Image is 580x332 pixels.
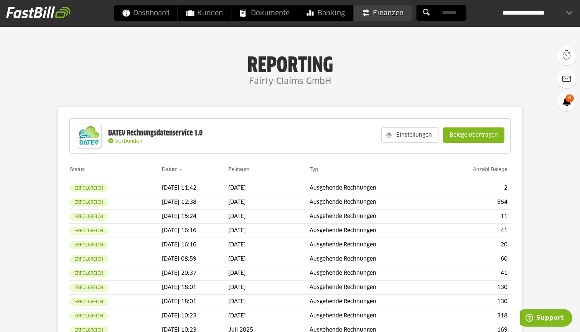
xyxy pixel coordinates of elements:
[69,312,108,320] sl-badge: Erfolgreich
[438,252,511,266] td: 60
[69,269,108,277] sl-badge: Erfolgreich
[438,309,511,323] td: 318
[69,298,108,306] sl-badge: Erfolgreich
[162,281,228,295] td: [DATE] 18:01
[232,5,298,21] a: Dokumente
[310,181,438,195] td: Ausgehende Rechnungen
[228,266,310,281] td: [DATE]
[520,309,572,328] iframe: Öffnet ein Widget, in dem Sie weitere Informationen finden
[162,309,228,323] td: [DATE] 10:23
[162,210,228,224] td: [DATE] 15:24
[438,238,511,252] td: 20
[443,127,504,143] sl-button: Belege übertragen
[565,94,574,102] span: 8
[240,5,290,21] span: Dokumente
[162,266,228,281] td: [DATE] 20:37
[307,5,345,21] span: Banking
[228,181,310,195] td: [DATE]
[162,181,228,195] td: [DATE] 11:42
[114,5,178,21] a: Dashboard
[310,224,438,238] td: Ausgehende Rechnungen
[228,195,310,210] td: [DATE]
[310,195,438,210] td: Ausgehende Rechnungen
[108,128,203,138] div: DATEV Rechnungsdatenservice 1.0
[228,309,310,323] td: [DATE]
[179,169,184,170] img: sort_desc.gif
[354,5,412,21] a: Finanzen
[77,54,503,74] h1: Reporting
[69,255,108,263] sl-badge: Erfolgreich
[69,166,85,172] a: Status
[69,241,108,249] sl-badge: Erfolgreich
[362,5,404,21] span: Finanzen
[69,184,108,192] sl-badge: Erfolgreich
[228,224,310,238] td: [DATE]
[162,166,178,172] a: Datum
[310,166,318,172] a: Typ
[178,5,231,21] a: Kunden
[186,5,223,21] span: Kunden
[438,266,511,281] td: 41
[228,166,249,172] a: Zeitraum
[438,295,511,309] td: 130
[438,281,511,295] td: 130
[69,198,108,206] sl-badge: Erfolgreich
[310,266,438,281] td: Ausgehende Rechnungen
[228,210,310,224] td: [DATE]
[298,5,353,21] a: Banking
[310,309,438,323] td: Ausgehende Rechnungen
[438,195,511,210] td: 564
[74,121,104,151] img: DATEV-Datenservice Logo
[310,252,438,266] td: Ausgehende Rechnungen
[438,224,511,238] td: 41
[557,92,576,111] a: 8
[6,6,70,18] img: fastbill_logo_white.png
[69,213,108,221] sl-badge: Erfolgreich
[162,295,228,309] td: [DATE] 18:01
[438,210,511,224] td: 11
[228,281,310,295] td: [DATE]
[228,295,310,309] td: [DATE]
[310,238,438,252] td: Ausgehende Rechnungen
[69,227,108,235] sl-badge: Erfolgreich
[310,281,438,295] td: Ausgehende Rechnungen
[162,224,228,238] td: [DATE] 16:16
[115,139,142,144] span: Verbunden
[381,127,438,143] sl-button: Einstellungen
[162,195,228,210] td: [DATE] 12:38
[310,210,438,224] td: Ausgehende Rechnungen
[122,5,169,21] span: Dashboard
[69,284,108,292] sl-badge: Erfolgreich
[438,181,511,195] td: 2
[473,166,507,172] a: Anzahl Belege
[228,238,310,252] td: [DATE]
[162,252,228,266] td: [DATE] 08:59
[162,238,228,252] td: [DATE] 16:16
[228,252,310,266] td: [DATE]
[310,295,438,309] td: Ausgehende Rechnungen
